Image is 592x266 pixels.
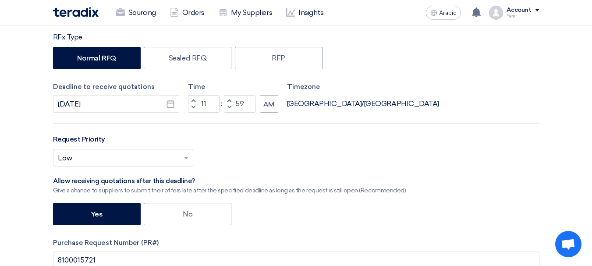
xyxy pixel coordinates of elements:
img: Teradix logo [53,7,99,17]
font: Sourcing [128,8,156,17]
font: Request Priority [53,135,105,143]
font: Give a chance to suppliers to submit their offers late after the specified deadline as long as th... [53,187,406,194]
font: : [221,99,222,108]
a: Sourcing [109,3,163,22]
input: yyyy-mm-dd [53,95,179,113]
font: My Suppliers [231,8,272,17]
font: Arabic [439,9,457,17]
a: Orders [163,3,212,22]
button: Arabic [426,6,461,20]
font: Orders [182,8,205,17]
input: Minutes [224,95,255,113]
font: Timezone [287,83,320,91]
font: Account [507,6,532,14]
font: Time [188,83,205,91]
font: Allow receiving quotations after this deadline? [53,177,195,185]
button: AM [260,95,278,113]
font: Yes [91,210,103,218]
a: Insights [279,3,330,22]
font: Deadline to receive quotations [53,83,155,91]
font: Insights [298,8,323,17]
a: Open chat [555,231,581,257]
font: No [183,210,192,218]
font: Purchase Request Number (PR#) [53,239,159,247]
font: AM [263,100,274,108]
input: Hours [188,95,220,113]
font: [GEOGRAPHIC_DATA]/[GEOGRAPHIC_DATA] [287,99,439,108]
font: RFx Type [53,33,82,41]
font: Normal RFQ [77,54,116,62]
img: profile_test.png [489,6,503,20]
font: Yasir [507,13,517,19]
font: Sealed RFQ [169,54,206,62]
font: RFP [272,54,285,62]
a: My Suppliers [212,3,279,22]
